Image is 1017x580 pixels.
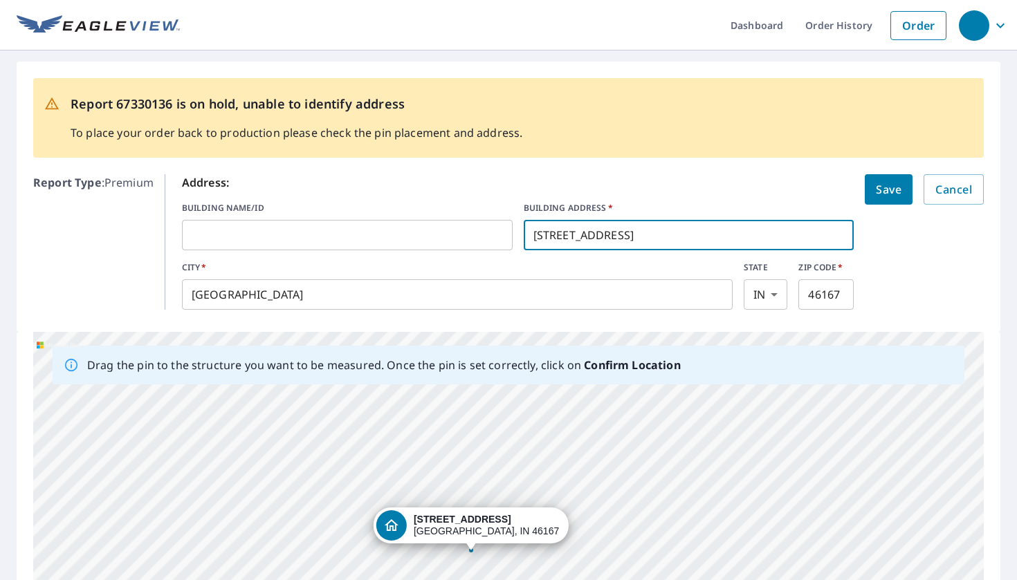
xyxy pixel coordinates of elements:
[71,95,522,113] p: Report 67330136 is on hold, unable to identify address
[744,279,787,310] div: IN
[744,261,787,274] label: STATE
[33,175,102,190] b: Report Type
[798,261,854,274] label: ZIP CODE
[71,124,522,141] p: To place your order back to production please check the pin placement and address.
[890,11,946,40] a: Order
[374,507,569,550] div: Dropped pin, building 1, Residential property, 331 N County Road 500 E Pittsboro, IN 46167
[182,261,733,274] label: CITY
[865,174,913,205] button: Save
[17,15,180,36] img: EV Logo
[935,180,972,199] span: Cancel
[924,174,984,205] button: Cancel
[876,180,901,199] span: Save
[182,174,854,191] p: Address:
[584,357,680,373] b: Confirm Location
[524,202,854,214] label: BUILDING ADDRESS
[182,202,513,214] label: BUILDING NAME/ID
[414,514,511,525] strong: [STREET_ADDRESS]
[33,174,154,310] p: : Premium
[414,514,559,537] div: [GEOGRAPHIC_DATA], IN 46167
[87,357,681,373] p: Drag the pin to the structure you want to be measured. Once the pin is set correctly, click on
[753,288,765,301] em: IN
